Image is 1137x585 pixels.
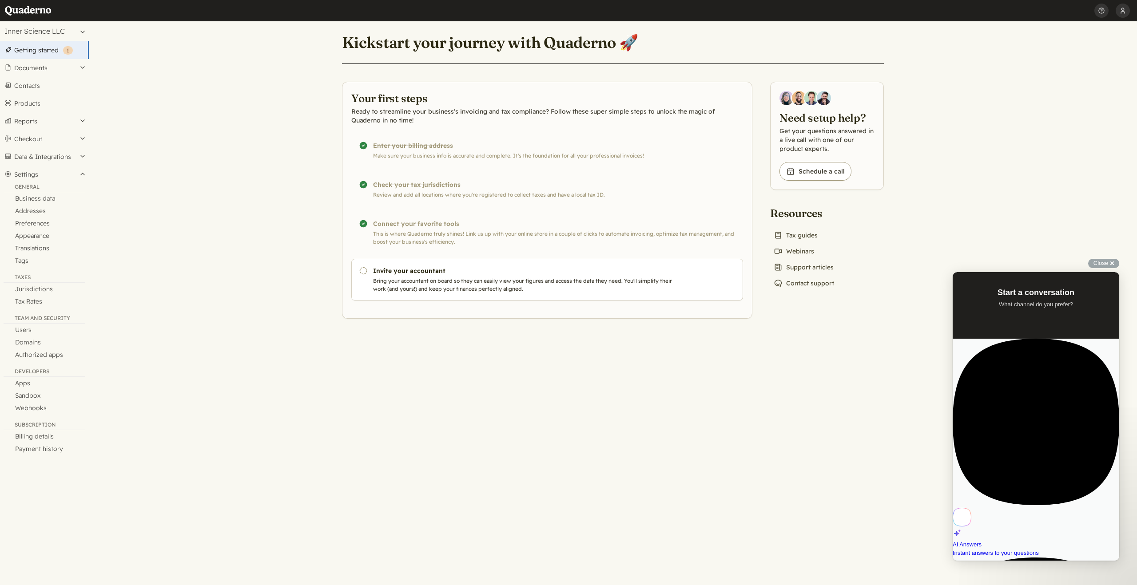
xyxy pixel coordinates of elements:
div: Taxes [4,274,85,283]
img: Javier Rubio, DevRel at Quaderno [817,91,831,105]
span: Close [1093,260,1108,266]
a: Invite your accountant Bring your accountant on board so they can easily view your figures and ac... [351,259,743,300]
img: Jairo Fumero, Account Executive at Quaderno [792,91,806,105]
h2: Need setup help? [779,111,875,125]
p: Ready to streamline your business's invoicing and tax compliance? Follow these super simple steps... [351,107,743,125]
div: Team and security [4,315,85,324]
h2: Your first steps [351,91,743,105]
img: Diana Carrasco, Account Executive at Quaderno [779,91,794,105]
div: Developers [4,368,85,377]
h1: Kickstart your journey with Quaderno 🚀 [342,33,638,52]
div: Subscription [4,421,85,430]
h2: Resources [770,206,838,220]
p: Get your questions answered in a live call with one of our product experts. [779,126,875,153]
a: Schedule a call [779,162,851,181]
a: Tax guides [770,229,821,241]
img: Ivo Oltmans, Business Developer at Quaderno [804,91,819,105]
iframe: Help Scout Beacon - Live Chat, Contact Form, and Knowledge Base [953,272,1119,561]
div: General [4,183,85,192]
button: Close [1088,259,1119,268]
span: 1 [67,47,69,54]
p: Bring your accountant on board so they can easily view your figures and access the data they need... [373,277,676,293]
h3: Invite your accountant [373,266,676,275]
a: Support articles [770,261,837,273]
a: Webinars [770,245,818,257]
a: Contact support [770,277,838,289]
